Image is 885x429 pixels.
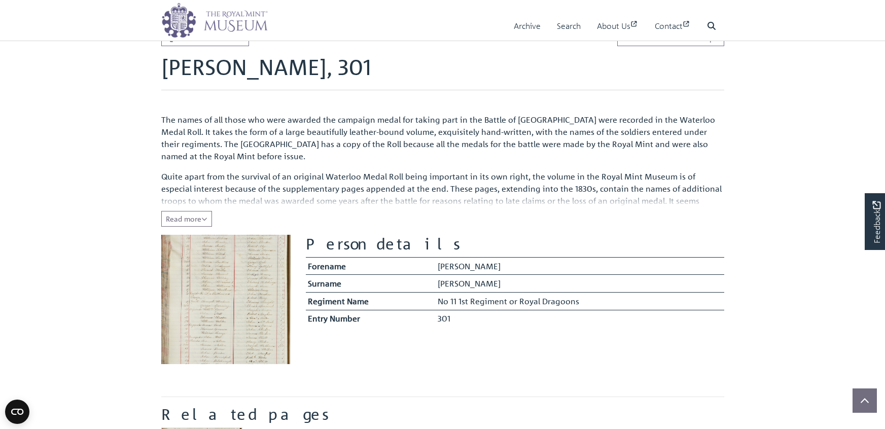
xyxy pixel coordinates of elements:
[435,275,724,293] td: [PERSON_NAME]
[435,257,724,275] td: [PERSON_NAME]
[306,275,436,293] th: Surname
[306,292,436,310] th: Regiment Name
[166,214,207,223] span: Read more
[557,12,581,41] a: Search
[655,12,691,41] a: Contact
[306,257,436,275] th: Forename
[597,12,639,41] a: About Us
[853,388,877,413] button: Scroll to top
[5,400,29,424] button: Open CMP widget
[870,201,882,243] span: Feedback
[514,12,541,41] a: Archive
[161,171,722,230] span: Quite apart from the survival of an original Waterloo Medal Roll being important in its own right...
[161,115,715,161] span: The names of all those who were awarded the campaign medal for taking part in the Battle of [GEOG...
[435,292,724,310] td: No 11 1st Regiment or Royal Dragoons
[435,310,724,327] td: 301
[865,193,885,250] a: Would you like to provide feedback?
[161,3,268,38] img: logo_wide.png
[161,54,724,90] h1: [PERSON_NAME], 301
[306,310,436,327] th: Entry Number
[161,211,212,227] button: Read all of the content
[161,405,724,423] h2: Related pages
[306,235,724,253] h2: Person details
[161,235,291,364] img: Walker, William, 301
